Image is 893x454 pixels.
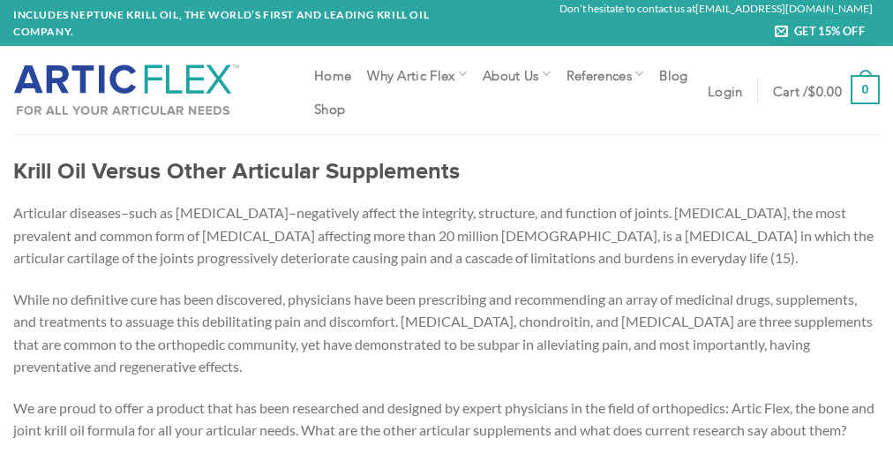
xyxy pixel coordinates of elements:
strong: 0 [851,75,880,104]
h2: Krill Oil Versus Other Articular Supplements [13,161,880,190]
a: [EMAIL_ADDRESS][DOMAIN_NAME] [695,2,873,15]
span: Get 15% Off [794,22,871,40]
p: We are proud to offer a product that has been researched and designed by expert physicians in the... [13,397,880,442]
img: Artic Flex [13,64,240,117]
a: Login [708,74,743,106]
a: Why Artic Flex [367,57,467,91]
a: Blog [659,58,687,90]
a: Shop [314,92,345,124]
span: Login [708,83,743,97]
span: Cart / [773,83,842,97]
span: $ [808,87,815,94]
a: About Us [483,57,551,91]
a: Get 15% Off [767,17,878,46]
p: While no definitive cure has been discovered, physicians have been prescribing and recommending a... [13,288,880,378]
a: Cart /$0.00 0 [773,63,880,117]
p: Articular diseases–such as [MEDICAL_DATA]–negatively affect the integrity, structure, and functio... [13,201,880,269]
strong: INCLUDES NEPTUNE KRILL OIL, THE WORLD’S FIRST AND LEADING KRILL OIL COMPANY. [13,8,429,38]
a: References [567,57,644,91]
a: Home [314,58,351,90]
bdi: 0.00 [808,87,842,94]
